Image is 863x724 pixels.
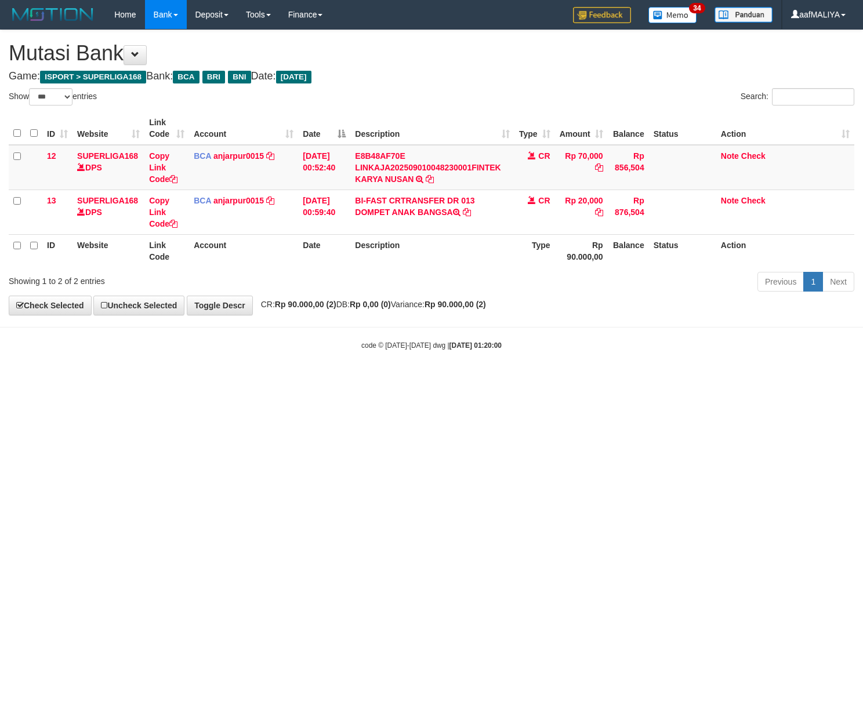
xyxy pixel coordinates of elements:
td: DPS [72,145,144,190]
label: Search: [741,88,854,105]
a: Copy Rp 20,000 to clipboard [595,208,603,217]
input: Search: [772,88,854,105]
a: Toggle Descr [187,296,253,315]
span: BCA [173,71,199,83]
th: Description: activate to sort column ascending [350,112,514,145]
th: Status [649,112,716,145]
small: code © [DATE]-[DATE] dwg | [361,341,502,350]
a: Previous [757,272,804,292]
a: anjarpur0015 [213,196,264,205]
th: Status [649,234,716,267]
span: BRI [202,71,225,83]
a: E8B48AF70E LINKAJA202509010048230001FINTEK KARYA NUSAN [355,151,501,184]
a: Note [721,196,739,205]
span: BCA [194,151,211,161]
a: Uncheck Selected [93,296,184,315]
div: Showing 1 to 2 of 2 entries [9,271,351,287]
a: anjarpur0015 [213,151,264,161]
th: Link Code: activate to sort column ascending [144,112,189,145]
th: Rp 90.000,00 [555,234,608,267]
td: Rp 70,000 [555,145,608,190]
h4: Game: Bank: Date: [9,71,854,82]
h1: Mutasi Bank [9,42,854,65]
td: Rp 856,504 [608,145,649,190]
a: Copy Link Code [149,196,177,228]
th: ID: activate to sort column ascending [42,112,72,145]
th: ID [42,234,72,267]
img: Feedback.jpg [573,7,631,23]
span: CR [538,196,550,205]
td: Rp 20,000 [555,190,608,234]
td: [DATE] 00:59:40 [298,190,350,234]
strong: Rp 90.000,00 (2) [425,300,486,309]
a: Check [741,196,766,205]
td: Rp 876,504 [608,190,649,234]
a: Check [741,151,766,161]
a: Copy anjarpur0015 to clipboard [266,151,274,161]
strong: Rp 90.000,00 (2) [275,300,336,309]
span: 13 [47,196,56,205]
span: CR [538,151,550,161]
a: Copy BI-FAST CRTRANSFER DR 013 DOMPET ANAK BANGSA to clipboard [463,208,471,217]
span: CR: DB: Variance: [255,300,486,309]
a: SUPERLIGA168 [77,151,138,161]
th: Type: activate to sort column ascending [514,112,555,145]
th: Account [189,234,298,267]
a: Next [822,272,854,292]
th: Date [298,234,350,267]
th: Description [350,234,514,267]
label: Show entries [9,88,97,105]
th: Website [72,234,144,267]
th: Action: activate to sort column ascending [716,112,854,145]
strong: Rp 0,00 (0) [350,300,391,309]
a: Copy Rp 70,000 to clipboard [595,163,603,172]
th: Date: activate to sort column descending [298,112,350,145]
span: 34 [689,3,705,13]
th: Balance [608,112,649,145]
a: 1 [803,272,823,292]
a: Check Selected [9,296,92,315]
img: Button%20Memo.svg [648,7,697,23]
th: Website: activate to sort column ascending [72,112,144,145]
select: Showentries [29,88,72,105]
span: ISPORT > SUPERLIGA168 [40,71,146,83]
a: Copy Link Code [149,151,177,184]
img: MOTION_logo.png [9,6,97,23]
a: Note [721,151,739,161]
td: BI-FAST CRTRANSFER DR 013 DOMPET ANAK BANGSA [350,190,514,234]
th: Link Code [144,234,189,267]
td: [DATE] 00:52:40 [298,145,350,190]
strong: [DATE] 01:20:00 [449,341,502,350]
span: BNI [228,71,251,83]
span: 12 [47,151,56,161]
a: Copy anjarpur0015 to clipboard [266,196,274,205]
span: [DATE] [276,71,311,83]
span: BCA [194,196,211,205]
th: Type [514,234,555,267]
th: Action [716,234,854,267]
th: Balance [608,234,649,267]
img: panduan.png [715,7,773,23]
th: Amount: activate to sort column ascending [555,112,608,145]
a: Copy E8B48AF70E LINKAJA202509010048230001FINTEK KARYA NUSAN to clipboard [426,174,434,184]
a: SUPERLIGA168 [77,196,138,205]
th: Account: activate to sort column ascending [189,112,298,145]
td: DPS [72,190,144,234]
